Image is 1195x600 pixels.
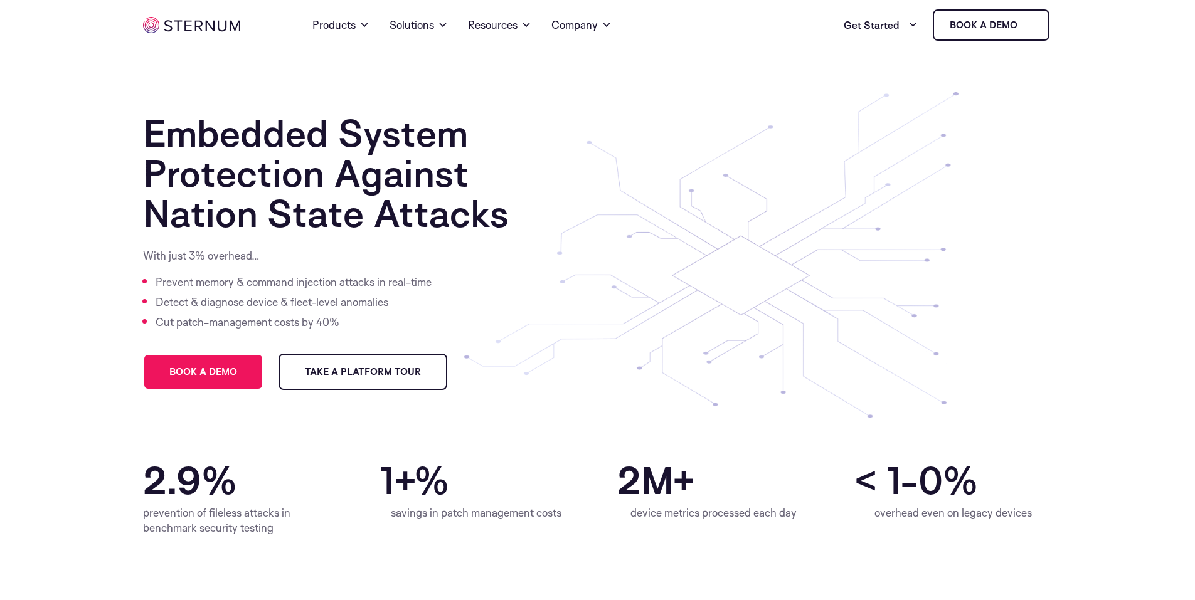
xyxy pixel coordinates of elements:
span: +% [394,460,573,500]
a: Take a Platform Tour [279,354,447,390]
img: sternum iot [1022,20,1033,30]
span: < 1- [854,460,918,500]
li: Prevent memory & command injection attacks in real-time [156,272,435,292]
span: % [943,460,1052,500]
h1: Embedded System Protection Against Nation State Attacks [143,113,573,233]
span: 2.9 [143,460,201,500]
div: savings in patch management costs [380,505,573,520]
span: 1 [380,460,394,500]
a: Book a demo [143,354,263,390]
div: overhead even on legacy devices [854,505,1052,520]
a: Company [551,3,612,48]
a: Get Started [844,13,918,38]
span: Book a demo [169,367,237,376]
a: Solutions [390,3,448,48]
span: 0 [918,460,943,500]
span: Take a Platform Tour [305,367,421,376]
a: Resources [468,3,531,48]
p: With just 3% overhead… [143,248,435,263]
img: sternum iot [143,17,240,33]
span: M+ [641,460,810,500]
div: prevention of fileless attacks in benchmark security testing [143,505,336,535]
span: 2 [617,460,641,500]
a: Book a demo [933,9,1049,41]
div: device metrics processed each day [617,505,810,520]
li: Cut patch-management costs by 40% [156,312,435,332]
a: Products [312,3,369,48]
span: % [201,460,336,500]
li: Detect & diagnose device & fleet-level anomalies [156,292,435,312]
